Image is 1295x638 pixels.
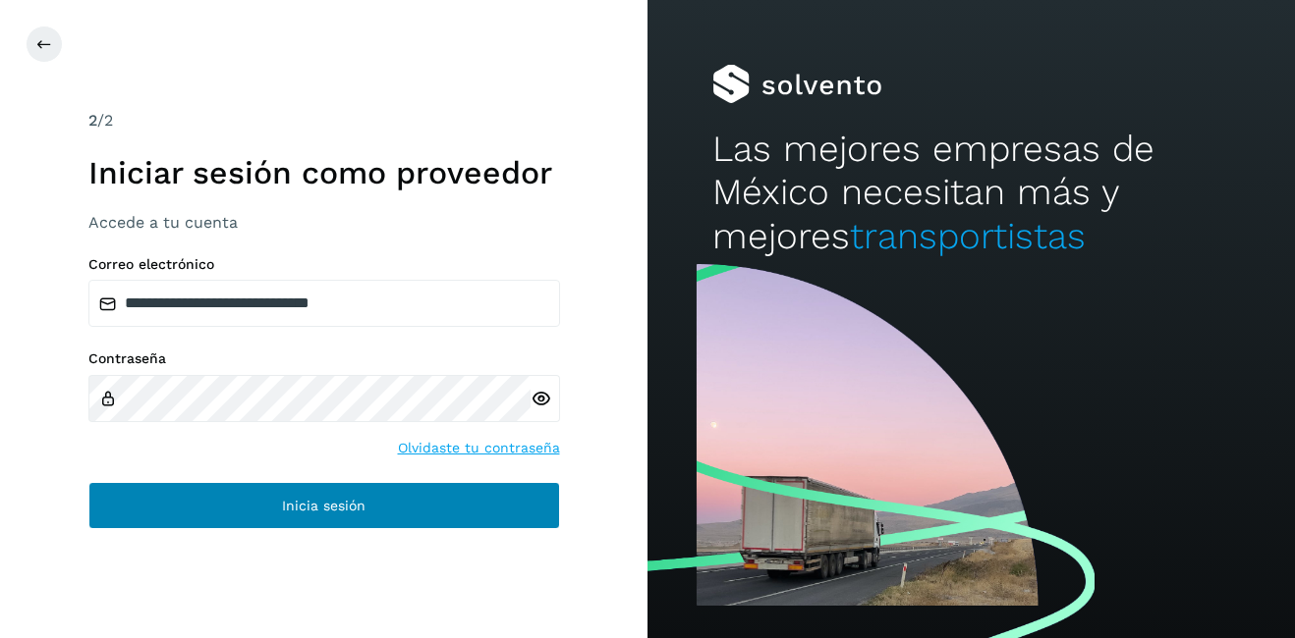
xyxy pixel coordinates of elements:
h3: Accede a tu cuenta [88,213,560,232]
label: Contraseña [88,350,560,367]
span: 2 [88,111,97,130]
label: Correo electrónico [88,256,560,273]
h2: Las mejores empresas de México necesitan más y mejores [712,128,1230,258]
span: transportistas [850,215,1086,257]
span: Inicia sesión [282,499,366,512]
a: Olvidaste tu contraseña [398,438,560,458]
div: /2 [88,109,560,133]
button: Inicia sesión [88,482,560,529]
h1: Iniciar sesión como proveedor [88,154,560,191]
